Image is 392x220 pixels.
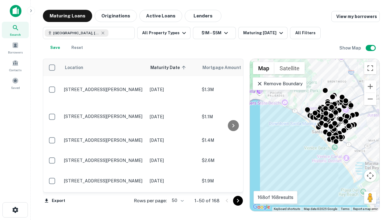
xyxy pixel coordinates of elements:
button: Show street map [253,62,274,74]
span: Borrowers [8,50,23,55]
p: [STREET_ADDRESS][PERSON_NAME] [64,158,144,163]
button: All Property Types [137,27,190,39]
p: $2.6M [202,157,263,164]
span: Mortgage Amount [202,64,249,71]
h6: Show Map [339,45,362,51]
a: View my borrowers [331,11,380,22]
p: [STREET_ADDRESS][PERSON_NAME] [64,137,144,143]
button: Toggle fullscreen view [364,62,376,74]
th: Mortgage Amount [199,59,266,76]
button: Lenders [185,10,221,22]
p: [STREET_ADDRESS][PERSON_NAME] [64,114,144,119]
p: [STREET_ADDRESS][PERSON_NAME] [64,178,144,184]
span: [GEOGRAPHIC_DATA], [GEOGRAPHIC_DATA], [GEOGRAPHIC_DATA] [53,30,99,36]
a: Open this area in Google Maps (opens a new window) [251,203,272,211]
span: Map data ©2025 Google [304,207,337,211]
p: $1.3M [202,86,263,93]
button: Active Loans [139,10,182,22]
p: 168 of 168 results [258,194,293,201]
p: [STREET_ADDRESS][PERSON_NAME] [64,87,144,92]
button: Zoom out [364,93,376,105]
a: Contacts [2,57,29,74]
div: 50 [169,196,185,205]
p: $1.1M [202,113,263,120]
img: Google [251,203,272,211]
th: Maturity Date [147,59,199,76]
div: 0 0 [250,59,379,211]
p: [DATE] [150,157,196,164]
button: Originations [95,10,137,22]
button: Map camera controls [364,170,376,182]
span: Maturity Date [150,64,188,71]
th: Location [61,59,147,76]
a: Search [2,22,29,38]
button: Keyboard shortcuts [274,207,300,211]
a: Borrowers [2,39,29,56]
button: Zoom in [364,80,376,93]
p: Remove Boundary [257,80,302,87]
img: capitalize-icon.png [10,5,21,17]
button: Export [43,196,67,205]
button: Go to next page [233,196,243,206]
span: Saved [11,85,20,90]
button: All Filters [290,27,321,39]
p: Rows per page: [134,197,167,204]
p: [DATE] [150,113,196,120]
span: Search [10,32,21,37]
iframe: Chat Widget [361,171,392,200]
button: Reset [67,42,87,54]
button: Show satellite imagery [274,62,305,74]
a: Terms [341,207,349,211]
button: Maturing Loans [43,10,92,22]
p: [DATE] [150,86,196,93]
p: $1.9M [202,178,263,184]
p: $1.4M [202,137,263,144]
a: Saved [2,75,29,91]
span: Contacts [9,68,21,72]
button: Save your search to get updates of matches that match your search criteria. [45,42,65,54]
div: Maturing [DATE] [243,29,285,37]
p: [DATE] [150,137,196,144]
p: 1–50 of 168 [194,197,220,204]
a: Report a map error [353,207,378,211]
button: Maturing [DATE] [238,27,288,39]
p: [DATE] [150,178,196,184]
span: Location [65,64,83,71]
button: $1M - $5M [193,27,236,39]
